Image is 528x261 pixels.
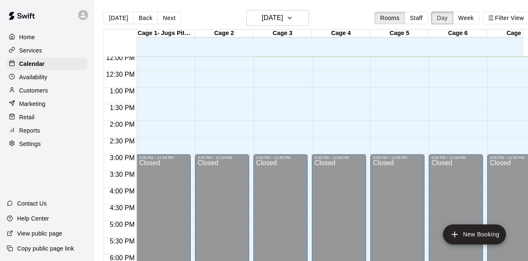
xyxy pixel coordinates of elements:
[253,30,312,38] div: Cage 3
[104,71,136,78] span: 12:30 PM
[246,10,309,26] button: [DATE]
[157,12,181,24] button: Next
[431,12,453,24] button: Day
[256,156,305,160] div: 3:00 PM – 11:59 PM
[17,229,62,238] p: View public page
[108,221,137,228] span: 5:00 PM
[19,60,45,68] p: Calendar
[133,12,158,24] button: Back
[195,30,253,38] div: Cage 2
[374,12,404,24] button: Rooms
[108,104,137,111] span: 1:30 PM
[7,124,87,137] a: Reports
[404,12,428,24] button: Staff
[139,156,188,160] div: 3:00 PM – 11:59 PM
[104,12,134,24] button: [DATE]
[17,244,74,253] p: Copy public page link
[373,156,422,160] div: 3:00 PM – 11:59 PM
[108,171,137,178] span: 3:30 PM
[17,199,47,208] p: Contact Us
[19,126,40,135] p: Reports
[108,238,137,245] span: 5:30 PM
[108,121,137,128] span: 2:00 PM
[108,204,137,211] span: 4:30 PM
[443,224,506,244] button: add
[7,138,87,150] a: Settings
[7,84,87,97] a: Customers
[7,98,87,110] a: Marketing
[19,46,42,55] p: Services
[431,156,480,160] div: 3:00 PM – 11:59 PM
[453,12,479,24] button: Week
[7,44,87,57] a: Services
[429,30,487,38] div: Cage 6
[7,31,87,43] a: Home
[136,30,195,38] div: Cage 1- Jugs Pitching Machine add on available for $10
[19,113,35,121] p: Retail
[19,33,35,41] p: Home
[17,214,49,223] p: Help Center
[19,100,45,108] p: Marketing
[370,30,429,38] div: Cage 5
[262,12,283,24] h6: [DATE]
[312,30,370,38] div: Cage 4
[108,138,137,145] span: 2:30 PM
[108,154,137,161] span: 3:00 PM
[104,54,136,61] span: 12:00 PM
[19,86,48,95] p: Customers
[7,111,87,123] a: Retail
[108,88,137,95] span: 1:00 PM
[7,71,87,83] a: Availability
[197,156,247,160] div: 3:00 PM – 11:59 PM
[108,188,137,195] span: 4:00 PM
[19,140,41,148] p: Settings
[314,156,364,160] div: 3:00 PM – 11:59 PM
[7,58,87,70] a: Calendar
[19,73,48,81] p: Availability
